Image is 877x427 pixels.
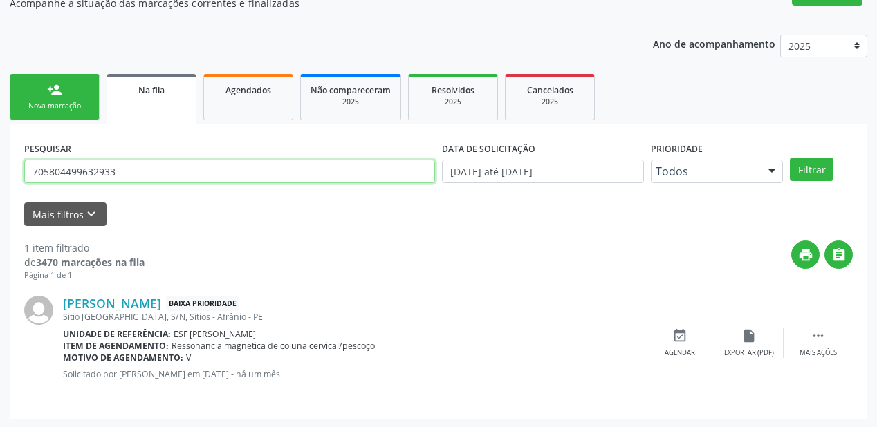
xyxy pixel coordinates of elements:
b: Motivo de agendamento: [63,352,183,363]
button:  [824,240,853,269]
div: de [24,255,145,269]
button: print [791,240,820,269]
div: Agendar [665,348,695,358]
div: Exportar (PDF) [724,348,774,358]
label: PESQUISAR [24,138,71,160]
div: Sitio [GEOGRAPHIC_DATA], S/N, Sitios - Afrânio - PE [63,311,645,323]
i: print [798,247,813,263]
div: 2025 [515,97,584,107]
b: Unidade de referência: [63,328,171,340]
span: Na fila [138,84,165,96]
span: Todos [656,164,755,178]
input: Nome, CNS [24,160,435,183]
div: 1 item filtrado [24,240,145,255]
div: Nova marcação [20,101,89,111]
span: V [186,352,191,363]
i: insert_drive_file [741,328,757,343]
span: Cancelados [527,84,573,96]
p: Ano de acompanhamento [653,35,775,52]
button: Mais filtroskeyboard_arrow_down [24,202,107,227]
span: Resolvidos [432,84,474,96]
img: img [24,296,53,325]
label: Prioridade [651,138,703,160]
div: 2025 [311,97,391,107]
span: ESF [PERSON_NAME] [174,328,256,340]
span: Não compareceram [311,84,391,96]
p: Solicitado por [PERSON_NAME] em [DATE] - há um mês [63,368,645,380]
div: Página 1 de 1 [24,269,145,281]
input: Selecione um intervalo [442,160,644,183]
label: DATA DE SOLICITAÇÃO [442,138,535,160]
div: person_add [47,82,62,97]
div: 2025 [418,97,488,107]
i: keyboard_arrow_down [84,207,99,222]
a: [PERSON_NAME] [63,296,161,311]
span: Agendados [225,84,271,96]
b: Item de agendamento: [63,340,169,352]
strong: 3470 marcações na fila [36,256,145,269]
i:  [811,328,826,343]
i: event_available [672,328,687,343]
div: Mais ações [800,348,837,358]
span: Ressonancia magnetica de coluna cervical/pescoço [172,340,375,352]
span: Baixa Prioridade [166,296,239,311]
i:  [831,247,847,263]
button: Filtrar [790,158,833,181]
